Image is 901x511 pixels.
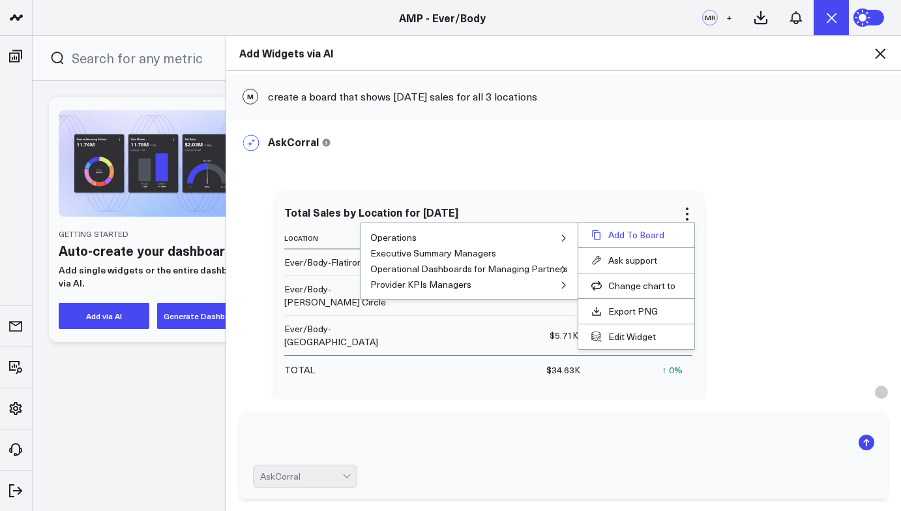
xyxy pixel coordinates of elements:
div: Total Sales by Location for [DATE] [284,205,458,219]
button: Operations [370,233,417,242]
span: M [243,89,258,104]
h2: Add Widgets via AI [239,46,889,60]
div: $5.71K [550,329,578,342]
span: + [726,13,732,22]
button: + [721,10,737,25]
button: Ask support [591,255,681,266]
button: Operational Dashboards for Managing Partners [370,264,568,273]
button: Executive Summary Managers [370,249,496,258]
button: Provider KPIs Managers [370,280,471,289]
div: Ever/Body-[GEOGRAPHIC_DATA] [284,322,403,348]
div: ↑ 0% [662,364,683,377]
div: Ever/Body-[PERSON_NAME] Circle [284,283,403,309]
div: AskCorral [260,471,342,482]
div: $34.63K [546,364,580,377]
span: AskCorral [268,134,319,149]
a: AMP - Ever/Body [399,10,486,25]
div: MR [702,10,718,25]
a: Export PNG [591,305,681,317]
div: Ever/Body-Flatiron [284,256,362,269]
th: Location [284,228,415,249]
button: Add To Board [591,229,681,241]
button: Change chart to [591,280,681,292]
div: TOTAL [284,364,315,377]
button: Edit Widget [591,331,681,343]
